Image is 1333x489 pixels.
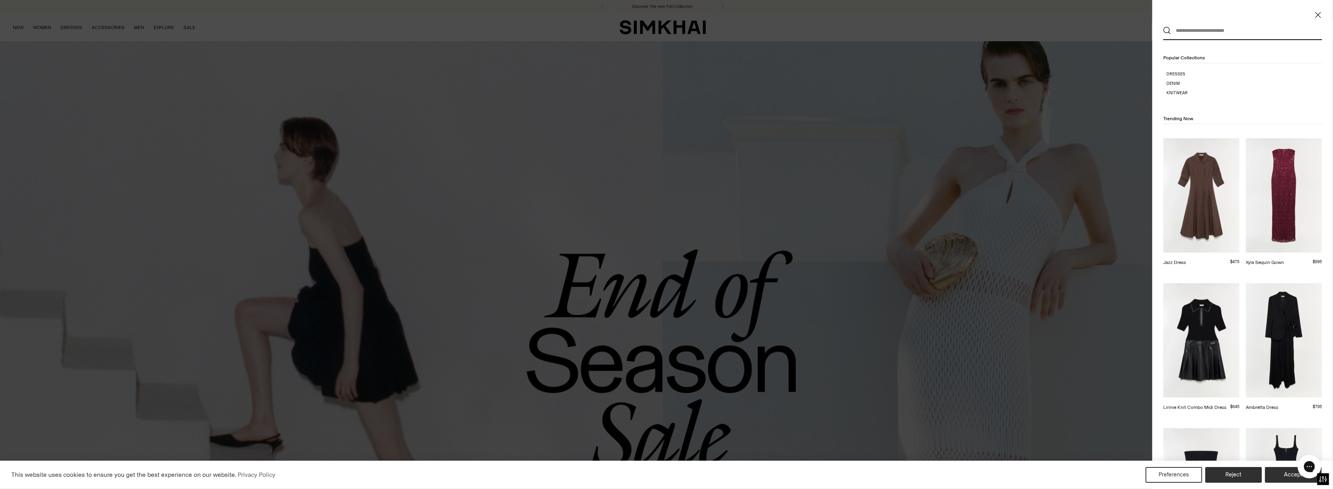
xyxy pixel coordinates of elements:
[1146,467,1202,483] button: Preferences
[1166,90,1322,96] a: Knitwear
[1163,55,1205,60] span: Popular Collections
[1163,27,1171,35] button: Search
[1294,452,1325,481] iframe: Gorgias live chat messenger
[1171,22,1311,39] input: What are you looking for?
[11,471,237,478] span: This website uses cookies to ensure you get the best experience on our website.
[1166,81,1322,87] a: Denim
[1246,405,1278,410] a: Ambretta Dress
[1163,116,1193,121] span: Trending Now
[237,469,277,481] a: Privacy Policy (opens in a new tab)
[1265,467,1322,483] button: Accept
[1163,260,1186,265] a: Jazz Dress
[1163,405,1227,410] a: Linnie Knit Combo Midi Dress
[1314,11,1322,19] button: Close
[1246,260,1284,265] a: Xyla Sequin Gown
[1166,71,1322,77] a: Dresses
[1205,467,1262,483] button: Reject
